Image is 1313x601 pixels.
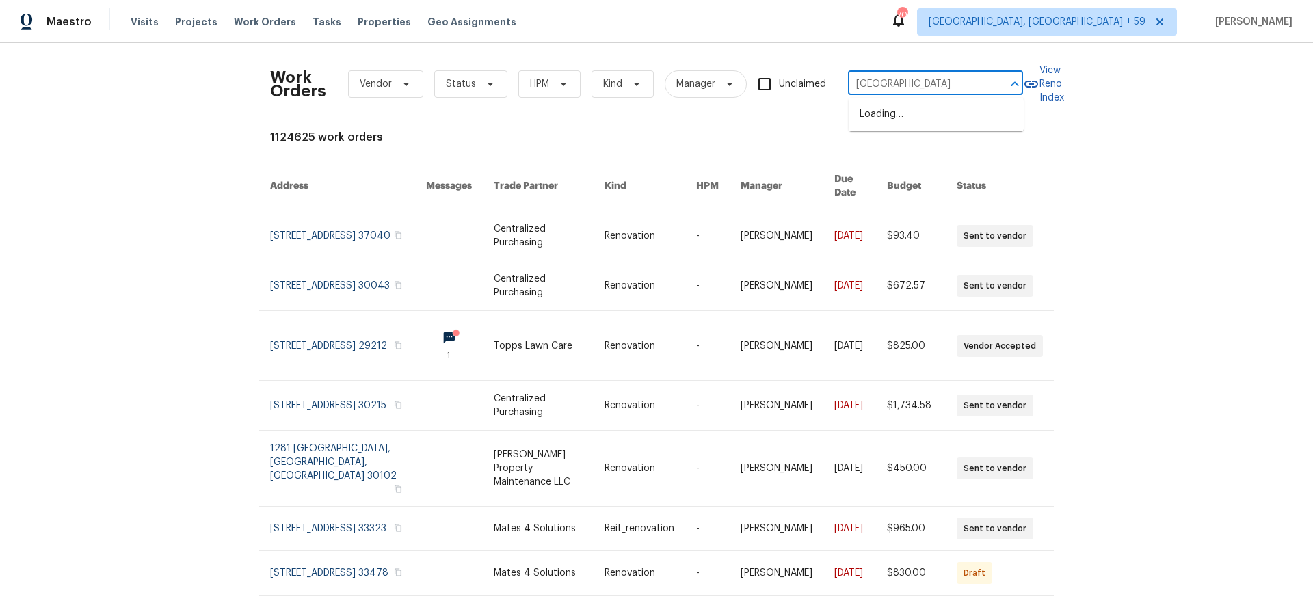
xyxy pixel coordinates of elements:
button: Copy Address [392,399,404,411]
td: [PERSON_NAME] [730,211,823,261]
th: Kind [594,161,685,211]
td: - [685,211,730,261]
th: Messages [415,161,483,211]
td: Topps Lawn Care [483,311,594,381]
th: Address [259,161,415,211]
td: Renovation [594,431,685,507]
a: View Reno Index [1023,64,1064,105]
div: Loading… [849,98,1024,131]
span: Vendor [360,77,392,91]
h2: Work Orders [270,70,326,98]
input: Enter in an address [848,74,985,95]
td: - [685,431,730,507]
span: [GEOGRAPHIC_DATA], [GEOGRAPHIC_DATA] + 59 [929,15,1145,29]
td: - [685,551,730,596]
td: [PERSON_NAME] [730,507,823,551]
td: - [685,311,730,381]
button: Copy Address [392,339,404,351]
td: Renovation [594,551,685,596]
td: Centralized Purchasing [483,211,594,261]
th: Manager [730,161,823,211]
td: - [685,507,730,551]
td: [PERSON_NAME] [730,261,823,311]
span: Maestro [47,15,92,29]
th: Status [946,161,1054,211]
td: [PERSON_NAME] [730,431,823,507]
span: [PERSON_NAME] [1210,15,1292,29]
button: Copy Address [392,522,404,534]
td: Centralized Purchasing [483,381,594,431]
span: Status [446,77,476,91]
button: Copy Address [392,566,404,578]
td: [PERSON_NAME] [730,551,823,596]
td: Mates 4 Solutions [483,507,594,551]
th: Trade Partner [483,161,594,211]
td: - [685,381,730,431]
span: Tasks [313,17,341,27]
td: [PERSON_NAME] [730,381,823,431]
td: [PERSON_NAME] Property Maintenance LLC [483,431,594,507]
td: Renovation [594,261,685,311]
span: Visits [131,15,159,29]
th: HPM [685,161,730,211]
button: Copy Address [392,279,404,291]
span: Unclaimed [779,77,826,92]
span: Geo Assignments [427,15,516,29]
td: Renovation [594,381,685,431]
button: Close [1005,75,1024,94]
td: [PERSON_NAME] [730,311,823,381]
td: - [685,261,730,311]
td: Renovation [594,311,685,381]
button: Copy Address [392,483,404,495]
div: 1124625 work orders [270,131,1043,144]
td: Reit_renovation [594,507,685,551]
span: HPM [530,77,549,91]
span: Work Orders [234,15,296,29]
button: Copy Address [392,229,404,241]
span: Properties [358,15,411,29]
span: Kind [603,77,622,91]
div: 703 [897,8,907,22]
th: Budget [876,161,946,211]
span: Manager [676,77,715,91]
td: Mates 4 Solutions [483,551,594,596]
th: Due Date [823,161,876,211]
td: Renovation [594,211,685,261]
span: Projects [175,15,217,29]
td: Centralized Purchasing [483,261,594,311]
